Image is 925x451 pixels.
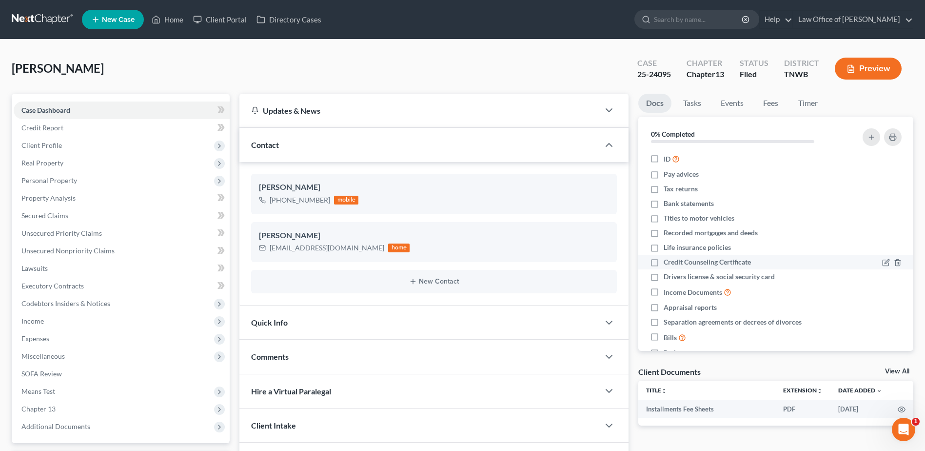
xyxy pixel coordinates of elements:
[21,194,76,202] span: Property Analysis
[102,16,135,23] span: New Case
[21,317,44,325] span: Income
[817,388,823,394] i: unfold_more
[259,182,609,193] div: [PERSON_NAME]
[740,69,768,80] div: Filed
[664,228,758,238] span: Recorded mortgages and deeds
[21,176,77,184] span: Personal Property
[251,421,296,430] span: Client Intake
[251,318,288,327] span: Quick Info
[664,317,802,327] span: Separation agreements or decrees of divorces
[14,189,230,207] a: Property Analysis
[784,58,819,69] div: District
[334,196,358,205] div: mobile
[790,94,826,113] a: Timer
[835,58,902,80] button: Preview
[664,199,714,208] span: Bank statements
[21,299,110,307] span: Codebtors Insiders & Notices
[687,69,724,80] div: Chapter
[14,260,230,277] a: Lawsuits
[793,11,913,28] a: Law Office of [PERSON_NAME]
[14,207,230,225] a: Secured Claims
[885,368,909,375] a: View All
[740,58,768,69] div: Status
[876,388,882,394] i: expand_more
[14,119,230,137] a: Credit Report
[715,69,724,79] span: 13
[259,230,609,242] div: [PERSON_NAME]
[251,105,588,116] div: Updates & News
[654,10,743,28] input: Search by name...
[675,94,709,113] a: Tasks
[638,94,671,113] a: Docs
[21,123,63,132] span: Credit Report
[270,195,330,205] div: [PHONE_NUMBER]
[12,61,104,75] span: [PERSON_NAME]
[664,333,677,343] span: Bills
[912,418,920,426] span: 1
[21,246,115,255] span: Unsecured Nonpriority Claims
[270,243,384,253] div: [EMAIL_ADDRESS][DOMAIN_NAME]
[21,141,62,149] span: Client Profile
[14,277,230,295] a: Executory Contracts
[14,225,230,242] a: Unsecured Priority Claims
[638,400,775,418] td: Installments Fee Sheets
[21,106,70,114] span: Case Dashboard
[755,94,787,113] a: Fees
[188,11,252,28] a: Client Portal
[14,102,230,119] a: Case Dashboard
[21,405,56,413] span: Chapter 13
[252,11,326,28] a: Directory Cases
[21,387,55,395] span: Means Test
[651,130,695,138] strong: 0% Completed
[21,352,65,360] span: Miscellaneous
[664,257,751,267] span: Credit Counseling Certificate
[664,348,758,358] span: Retirement account statements
[664,169,699,179] span: Pay advices
[147,11,188,28] a: Home
[21,369,62,378] span: SOFA Review
[838,387,882,394] a: Date Added expand_more
[251,387,331,396] span: Hire a Virtual Paralegal
[14,365,230,383] a: SOFA Review
[664,213,734,223] span: Titles to motor vehicles
[637,69,671,80] div: 25-24095
[637,58,671,69] div: Case
[830,400,890,418] td: [DATE]
[664,287,722,297] span: Income Documents
[713,94,751,113] a: Events
[21,229,102,237] span: Unsecured Priority Claims
[892,418,915,441] iframe: Intercom live chat
[21,211,68,220] span: Secured Claims
[21,159,63,167] span: Real Property
[664,243,731,252] span: Life insurance policies
[21,282,84,290] span: Executory Contracts
[251,352,289,361] span: Comments
[783,387,823,394] a: Extensionunfold_more
[784,69,819,80] div: TNWB
[638,367,701,377] div: Client Documents
[21,422,90,430] span: Additional Documents
[259,278,609,286] button: New Contact
[760,11,792,28] a: Help
[664,154,670,164] span: ID
[646,387,667,394] a: Titleunfold_more
[775,400,830,418] td: PDF
[21,264,48,272] span: Lawsuits
[664,303,717,312] span: Appraisal reports
[14,242,230,260] a: Unsecured Nonpriority Claims
[661,388,667,394] i: unfold_more
[664,184,698,194] span: Tax returns
[251,140,279,149] span: Contact
[388,244,410,252] div: home
[664,272,775,282] span: Drivers license & social security card
[687,58,724,69] div: Chapter
[21,334,49,343] span: Expenses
